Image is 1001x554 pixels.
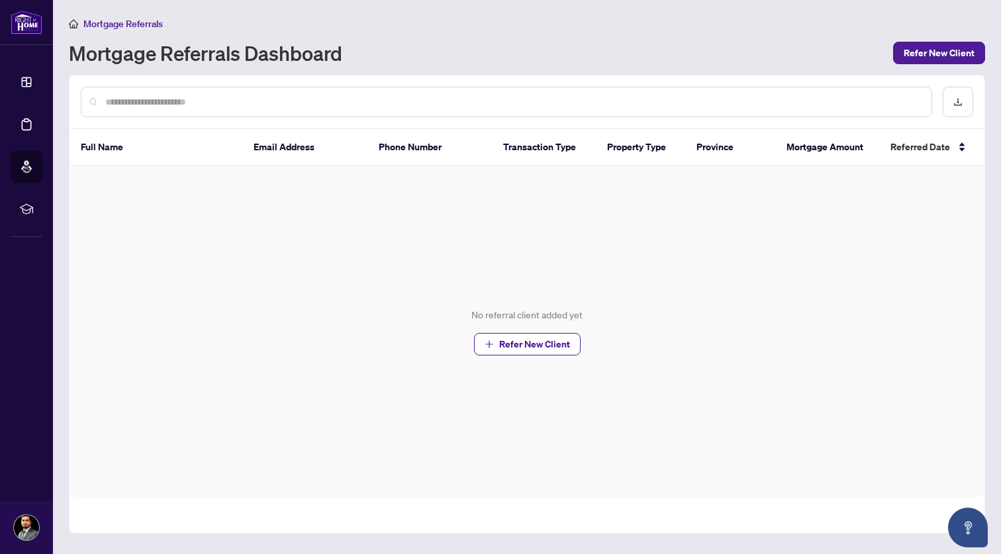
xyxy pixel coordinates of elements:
[69,42,342,64] h1: Mortgage Referrals Dashboard
[953,97,963,107] span: download
[471,308,583,322] div: No referral client added yet
[70,129,243,166] th: Full Name
[686,129,776,166] th: Province
[485,340,494,349] span: plus
[893,42,985,64] button: Refer New Client
[83,18,163,30] span: Mortgage Referrals
[596,129,687,166] th: Property Type
[474,333,581,355] button: Refer New Client
[14,515,39,540] img: Profile Icon
[904,42,975,64] span: Refer New Client
[776,129,880,166] th: Mortgage Amount
[368,129,493,166] th: Phone Number
[943,87,973,117] button: download
[243,129,367,166] th: Email Address
[69,19,78,28] span: home
[948,508,988,547] button: Open asap
[493,129,596,166] th: Transaction Type
[880,129,984,166] th: Referred Date
[11,10,42,34] img: logo
[890,140,950,154] span: Referred Date
[499,334,570,355] span: Refer New Client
